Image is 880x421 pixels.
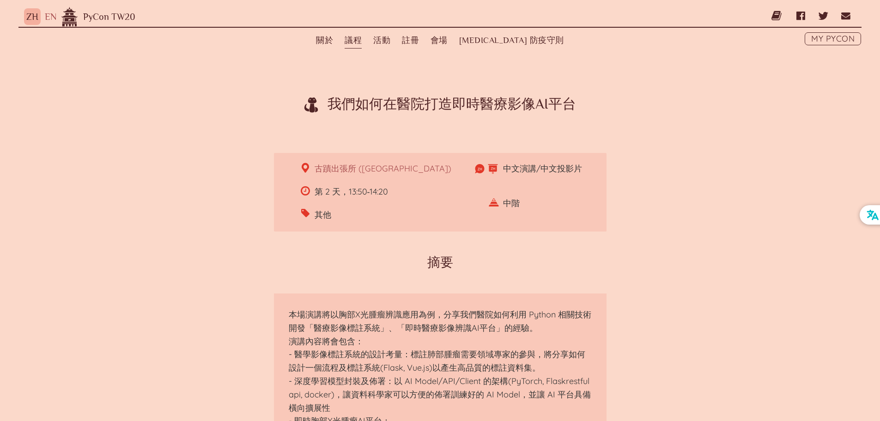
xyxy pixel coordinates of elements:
[315,163,451,174] a: 古蹟出張所 ([GEOGRAPHIC_DATA])
[841,5,850,27] a: Email
[345,32,362,49] label: 議程
[431,32,448,49] a: 會場
[771,5,783,27] a: 部落格
[80,12,135,22] a: PyCon TW20
[472,197,499,210] dfn: Python 難易度：
[459,32,564,49] a: [MEDICAL_DATA] 防疫守則
[45,12,57,22] a: EN
[805,32,861,45] a: My PyCon
[510,197,520,210] span: 中階
[322,185,388,199] span: 第 2 天，13:50‑14:20
[510,162,582,176] span: 中文演講/中文投影片
[322,208,331,222] span: 其他
[42,8,59,25] button: EN
[796,5,805,27] a: Facebook
[24,8,41,25] button: ZH
[818,5,828,27] a: Twitter
[373,32,390,49] label: 活動
[316,32,333,49] a: 關於
[283,207,311,221] dfn: 主題分類：
[402,32,419,49] label: 註冊
[304,85,576,115] h1: 我們如何在醫院打造即時醫療影像AI平台
[472,162,499,176] dfn: 語言：
[274,254,607,271] h2: 摘要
